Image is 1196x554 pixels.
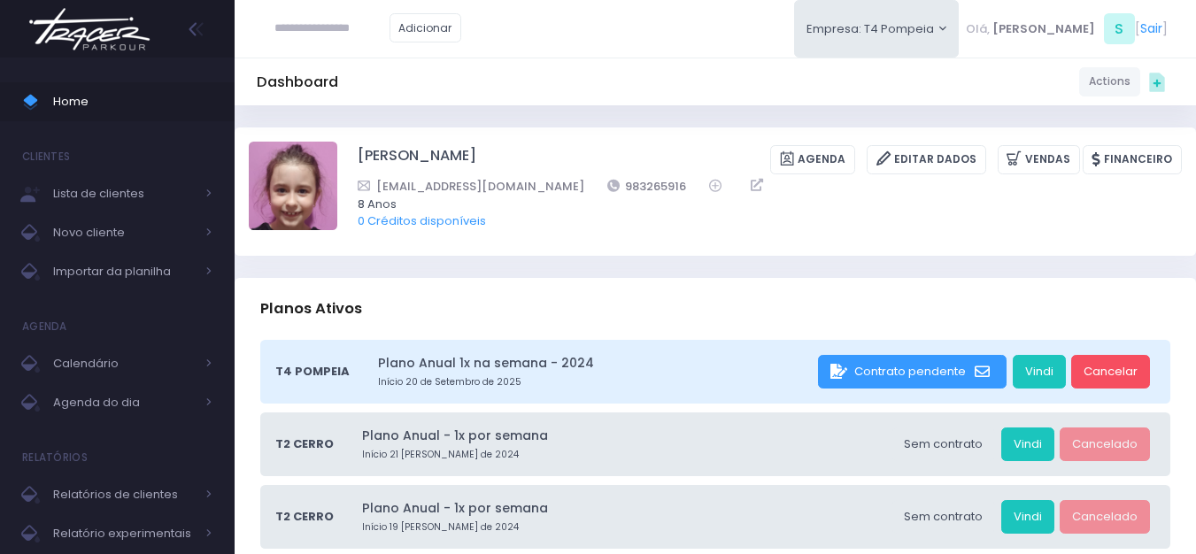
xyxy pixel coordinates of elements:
[1001,500,1054,534] a: Vindi
[992,20,1095,38] span: [PERSON_NAME]
[362,499,886,518] a: Plano Anual - 1x por semana
[257,73,338,91] h5: Dashboard
[275,435,334,453] span: T2 Cerro
[1140,19,1162,38] a: Sair
[358,145,476,174] a: [PERSON_NAME]
[1001,427,1054,461] a: Vindi
[275,363,350,381] span: T4 Pompeia
[362,448,886,462] small: Início 21 [PERSON_NAME] de 2024
[53,483,195,506] span: Relatórios de clientes
[998,145,1080,174] a: Vendas
[607,177,687,196] a: 983265916
[358,177,584,196] a: [EMAIL_ADDRESS][DOMAIN_NAME]
[53,522,195,545] span: Relatório experimentais
[275,508,334,526] span: T2 Cerro
[362,520,886,535] small: Início 19 [PERSON_NAME] de 2024
[1079,67,1140,96] a: Actions
[390,13,462,42] a: Adicionar
[53,182,195,205] span: Lista de clientes
[378,375,813,389] small: Início 20 de Setembro de 2025
[53,90,212,113] span: Home
[1083,145,1182,174] a: Financeiro
[22,139,70,174] h4: Clientes
[53,391,195,414] span: Agenda do dia
[378,354,813,373] a: Plano Anual 1x na semana - 2024
[891,427,995,461] div: Sem contrato
[53,352,195,375] span: Calendário
[358,196,1159,213] span: 8 Anos
[1013,355,1066,389] a: Vindi
[867,145,986,174] a: Editar Dados
[966,20,990,38] span: Olá,
[362,427,886,445] a: Plano Anual - 1x por semana
[358,212,486,229] a: 0 Créditos disponíveis
[260,283,362,334] h3: Planos Ativos
[22,440,88,475] h4: Relatórios
[1071,355,1150,389] a: Cancelar
[854,363,966,380] span: Contrato pendente
[53,260,195,283] span: Importar da planilha
[770,145,855,174] a: Agenda
[53,221,195,244] span: Novo cliente
[249,142,337,230] img: Rafaella Medeiros
[959,9,1174,49] div: [ ]
[891,500,995,534] div: Sem contrato
[22,309,67,344] h4: Agenda
[1104,13,1135,44] span: S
